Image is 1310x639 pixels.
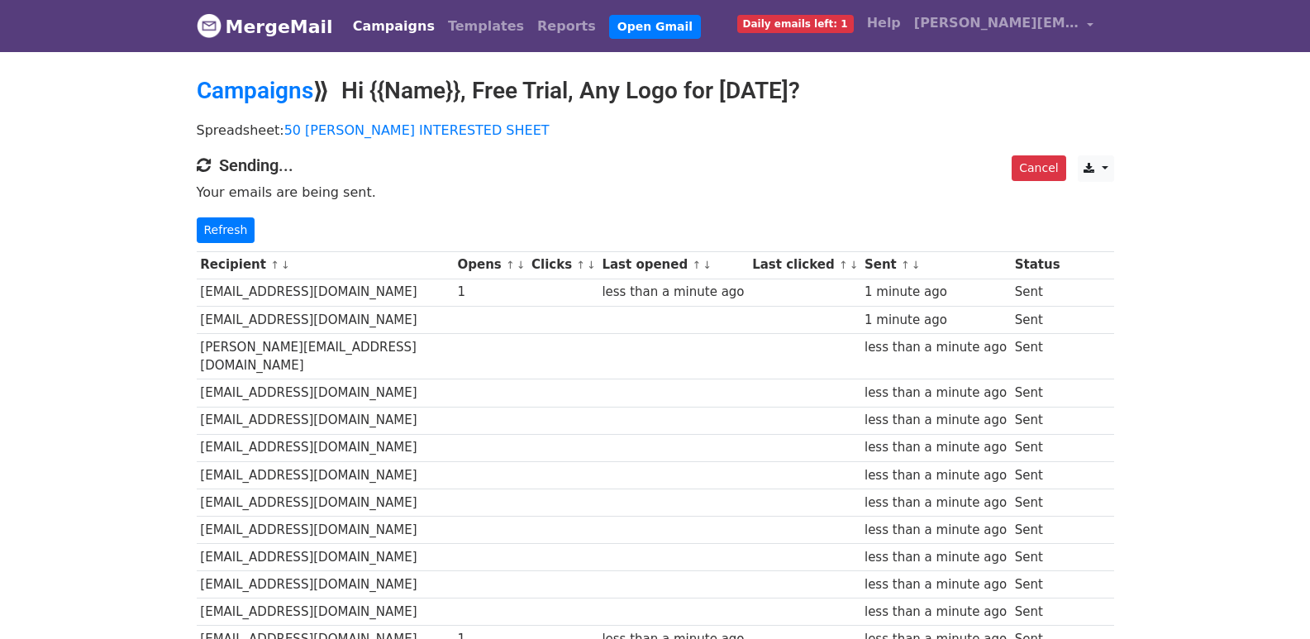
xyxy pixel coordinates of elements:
[737,15,854,33] span: Daily emails left: 1
[197,333,454,379] td: [PERSON_NAME][EMAIL_ADDRESS][DOMAIN_NAME]
[454,251,528,279] th: Opens
[197,9,333,44] a: MergeMail
[602,283,744,302] div: less than a minute ago
[197,434,454,461] td: [EMAIL_ADDRESS][DOMAIN_NAME]
[527,251,598,279] th: Clicks
[441,10,531,43] a: Templates
[703,259,712,271] a: ↓
[839,259,848,271] a: ↑
[912,259,921,271] a: ↓
[281,259,290,271] a: ↓
[1011,598,1064,626] td: Sent
[197,516,454,543] td: [EMAIL_ADDRESS][DOMAIN_NAME]
[197,77,1114,105] h2: ⟫ Hi {{Name}}, Free Trial, Any Logo for [DATE]?
[865,384,1007,403] div: less than a minute ago
[197,407,454,434] td: [EMAIL_ADDRESS][DOMAIN_NAME]
[1011,306,1064,333] td: Sent
[576,259,585,271] a: ↑
[197,184,1114,201] p: Your emails are being sent.
[865,411,1007,430] div: less than a minute ago
[1012,155,1065,181] a: Cancel
[692,259,701,271] a: ↑
[598,251,749,279] th: Last opened
[284,122,550,138] a: 50 [PERSON_NAME] INTERESTED SHEET
[1011,544,1064,571] td: Sent
[1011,516,1064,543] td: Sent
[506,259,515,271] a: ↑
[457,283,523,302] div: 1
[197,13,222,38] img: MergeMail logo
[197,306,454,333] td: [EMAIL_ADDRESS][DOMAIN_NAME]
[865,311,1007,330] div: 1 minute ago
[865,283,1007,302] div: 1 minute ago
[860,251,1011,279] th: Sent
[1011,489,1064,516] td: Sent
[865,575,1007,594] div: less than a minute ago
[197,155,1114,175] h4: Sending...
[865,438,1007,457] div: less than a minute ago
[1011,333,1064,379] td: Sent
[1011,379,1064,407] td: Sent
[748,251,860,279] th: Last clicked
[197,217,255,243] a: Refresh
[865,466,1007,485] div: less than a minute ago
[197,544,454,571] td: [EMAIL_ADDRESS][DOMAIN_NAME]
[850,259,859,271] a: ↓
[865,548,1007,567] div: less than a minute ago
[197,122,1114,139] p: Spreadsheet:
[865,521,1007,540] div: less than a minute ago
[914,13,1079,33] span: [PERSON_NAME][EMAIL_ADDRESS][DOMAIN_NAME]
[1011,279,1064,306] td: Sent
[860,7,907,40] a: Help
[197,571,454,598] td: [EMAIL_ADDRESS][DOMAIN_NAME]
[1011,571,1064,598] td: Sent
[907,7,1101,45] a: [PERSON_NAME][EMAIL_ADDRESS][DOMAIN_NAME]
[1011,251,1064,279] th: Status
[865,494,1007,513] div: less than a minute ago
[346,10,441,43] a: Campaigns
[1011,434,1064,461] td: Sent
[197,461,454,489] td: [EMAIL_ADDRESS][DOMAIN_NAME]
[587,259,596,271] a: ↓
[517,259,526,271] a: ↓
[197,77,313,104] a: Campaigns
[197,279,454,306] td: [EMAIL_ADDRESS][DOMAIN_NAME]
[197,489,454,516] td: [EMAIL_ADDRESS][DOMAIN_NAME]
[270,259,279,271] a: ↑
[197,379,454,407] td: [EMAIL_ADDRESS][DOMAIN_NAME]
[531,10,603,43] a: Reports
[901,259,910,271] a: ↑
[865,338,1007,357] div: less than a minute ago
[1011,407,1064,434] td: Sent
[197,598,454,626] td: [EMAIL_ADDRESS][DOMAIN_NAME]
[1011,461,1064,489] td: Sent
[609,15,701,39] a: Open Gmail
[865,603,1007,622] div: less than a minute ago
[197,251,454,279] th: Recipient
[731,7,860,40] a: Daily emails left: 1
